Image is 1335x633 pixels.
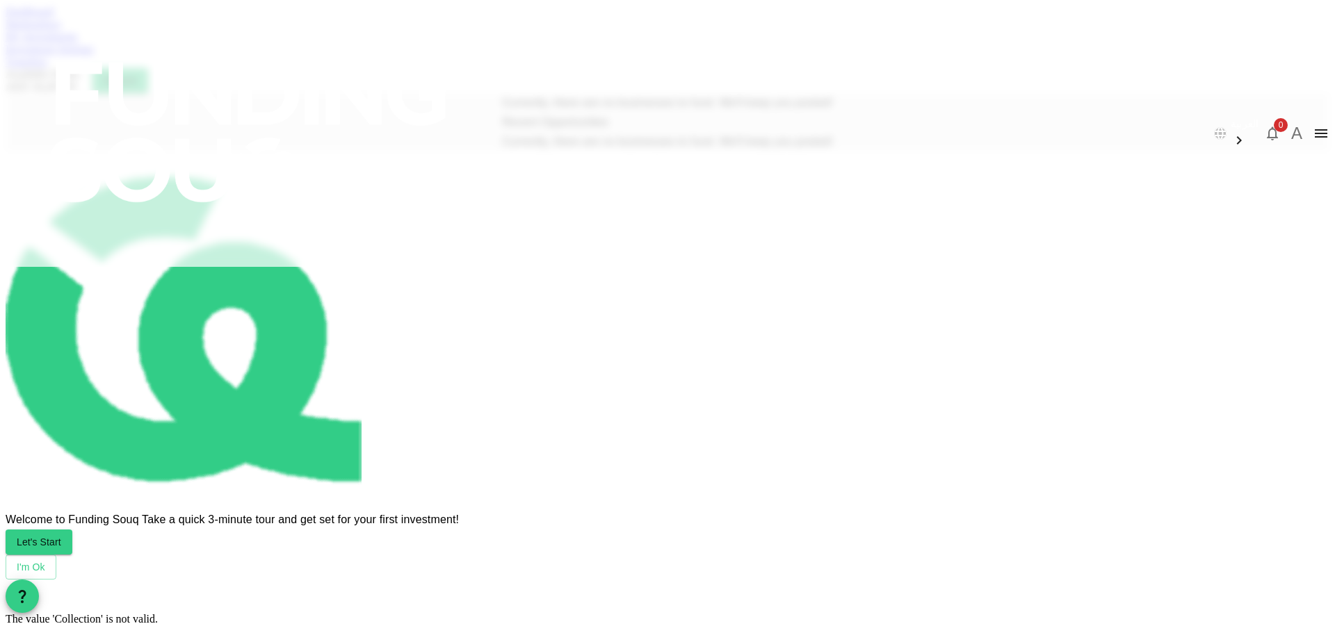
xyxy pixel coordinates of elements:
[6,613,1329,625] div: The value 'Collection' is not valid.
[1274,118,1288,132] span: 0
[6,579,39,613] button: question
[6,554,56,579] button: I'm Ok
[1231,118,1259,129] span: العربية
[6,151,362,507] img: fav-icon
[1286,123,1307,144] button: A
[6,529,72,554] button: Let's Start
[139,513,460,525] span: Take a quick 3-minute tour and get set for your first investment!
[1259,120,1286,147] button: 0
[6,513,139,525] span: Welcome to Funding Souq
